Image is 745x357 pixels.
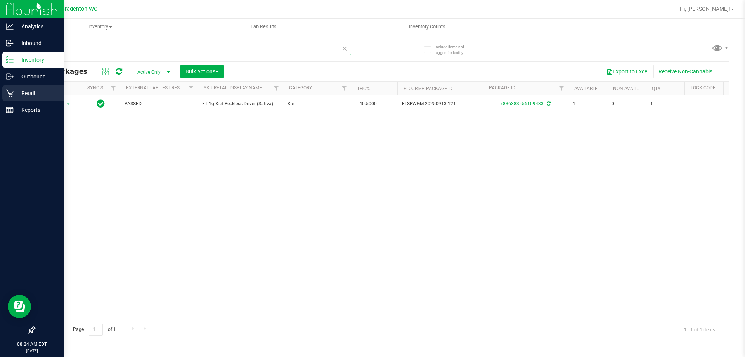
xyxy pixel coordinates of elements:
span: Sync from Compliance System [546,101,551,106]
a: Lab Results [182,19,345,35]
span: 40.5000 [355,98,381,110]
span: Page of 1 [66,324,122,336]
inline-svg: Inventory [6,56,14,64]
span: Kief [288,100,346,108]
span: PASSED [125,100,193,108]
a: Non-Available [613,86,648,91]
a: Flourish Package ID [404,86,452,91]
span: 1 [573,100,602,108]
a: Inventory Counts [345,19,509,35]
a: Filter [338,82,351,95]
a: Filter [185,82,198,95]
iframe: Resource center [8,295,31,318]
p: 08:24 AM EDT [3,341,60,348]
span: Include items not tagged for facility [435,44,473,56]
span: FLSRWGM-20250913-121 [402,100,478,108]
span: Bulk Actions [185,68,218,75]
inline-svg: Reports [6,106,14,114]
p: Inventory [14,55,60,64]
span: In Sync [97,98,105,109]
span: select [64,99,73,110]
p: Inbound [14,38,60,48]
a: Inventory [19,19,182,35]
a: External Lab Test Result [126,85,187,91]
input: Search Package ID, Item Name, SKU, Lot or Part Number... [34,44,351,55]
span: Inventory Counts [398,23,456,30]
span: Bradenton WC [61,6,97,12]
a: THC% [357,86,370,91]
p: Retail [14,89,60,98]
a: Available [574,86,598,91]
span: FT 1g Kief Reckless Driver (Sativa) [202,100,278,108]
a: 7836383556109433 [500,101,544,106]
p: Analytics [14,22,60,31]
a: Sku Retail Display Name [204,85,262,91]
button: Export to Excel [601,65,653,78]
a: Category [289,85,312,91]
inline-svg: Outbound [6,73,14,80]
a: Lock Code [691,85,716,91]
span: Clear [342,44,347,54]
p: Reports [14,105,60,115]
button: Bulk Actions [180,65,223,78]
p: [DATE] [3,348,60,354]
a: Qty [652,86,660,91]
a: Package ID [489,85,515,91]
a: Filter [107,82,120,95]
p: Outbound [14,72,60,81]
a: Sync Status [87,85,117,91]
inline-svg: Inbound [6,39,14,47]
span: All Packages [40,67,95,76]
span: 0 [612,100,641,108]
inline-svg: Analytics [6,23,14,30]
span: Hi, [PERSON_NAME]! [680,6,730,12]
span: Lab Results [240,23,287,30]
inline-svg: Retail [6,89,14,97]
span: 1 - 1 of 1 items [678,324,721,335]
input: 1 [89,324,103,336]
span: Inventory [19,23,182,30]
a: Filter [555,82,568,95]
span: 1 [650,100,680,108]
button: Receive Non-Cannabis [653,65,717,78]
a: Filter [270,82,283,95]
